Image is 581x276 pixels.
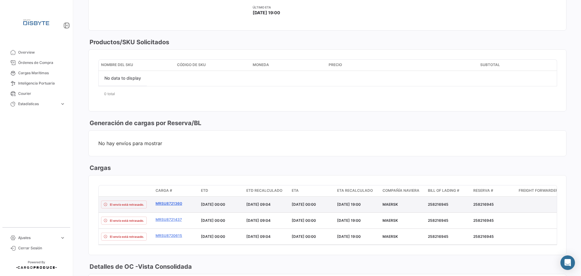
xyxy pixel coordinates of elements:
[428,202,468,207] div: 258216945
[329,62,342,68] span: Precio
[519,188,558,193] span: Freight Forwarder
[18,60,65,65] span: Órdenes de Compra
[18,245,65,251] span: Cerrar Sesión
[250,60,326,71] datatable-header-cell: Moneda
[292,202,316,207] span: [DATE] 00:00
[101,62,133,68] span: Nombre del SKU
[425,185,471,196] datatable-header-cell: Bill of Lading #
[201,202,225,207] span: [DATE] 00:00
[110,234,144,239] span: El envío está retrasado.
[337,202,361,207] span: [DATE] 19:00
[337,188,373,193] span: ETA Recalculado
[18,50,65,55] span: Overview
[253,62,269,68] span: Moneda
[473,218,514,223] div: 258216945
[98,140,556,146] span: No hay envíos para mostrar
[253,10,280,16] span: [DATE] 19:00
[156,188,172,193] span: Carga #
[292,234,316,239] span: [DATE] 00:00
[480,62,500,68] span: Subtotal
[156,201,196,206] a: MRSU8721360
[156,233,196,238] a: MRSU8720615
[380,185,425,196] datatable-header-cell: Compañía naviera
[289,185,335,196] datatable-header-cell: ETA
[244,185,289,196] datatable-header-cell: ETD Recalculado
[21,7,51,38] img: Logo+disbyte.jpeg
[201,188,208,193] span: ETD
[428,188,459,193] span: Bill of Lading #
[292,188,299,193] span: ETA
[246,188,282,193] span: ETD Recalculado
[5,47,68,58] a: Overview
[199,185,244,196] datatable-header-cell: ETD
[18,235,57,241] span: Ajustes
[516,185,562,196] datatable-header-cell: Freight Forwarder
[253,5,402,10] app-card-info-title: Último ETA
[428,234,468,239] div: 258216945
[471,185,516,196] datatable-header-cell: Reserva #
[153,185,199,196] datatable-header-cell: Carga #
[18,81,65,86] span: Inteligencia Portuaria
[110,202,144,207] span: El envío está retrasado.
[88,38,169,46] h3: Productos/SKU Solicitados
[292,218,316,223] span: [DATE] 00:00
[110,218,144,223] span: El envío está retrasado.
[60,235,65,241] span: expand_more
[60,101,65,107] span: expand_more
[18,70,65,76] span: Cargas Marítimas
[175,60,251,71] datatable-header-cell: Código de SKU
[201,234,225,239] span: [DATE] 00:00
[382,234,398,239] span: MAERSK
[5,58,68,68] a: Órdenes de Compra
[201,218,225,223] span: [DATE] 00:00
[337,218,361,223] span: [DATE] 19:00
[177,62,206,68] span: Código de SKU
[246,202,271,207] span: [DATE] 09:04
[473,234,514,239] div: 258216945
[246,218,271,223] span: [DATE] 09:04
[382,202,398,207] span: MAERSK
[382,218,398,223] span: MAERSK
[88,262,192,271] h3: Detalles de OC - Vista Consolidada
[18,91,65,96] span: Courier
[5,88,68,99] a: Courier
[382,188,419,193] span: Compañía naviera
[337,234,361,239] span: [DATE] 19:00
[18,101,57,107] span: Estadísticas
[98,86,556,101] div: 0 total
[473,202,514,207] div: 258216945
[246,234,271,239] span: [DATE] 09:04
[473,188,493,193] span: Reserva #
[156,217,196,222] a: MRSU8721437
[99,60,175,71] datatable-header-cell: Nombre del SKU
[560,255,575,270] div: Abrir Intercom Messenger
[428,218,468,223] div: 258216945
[5,78,68,88] a: Inteligencia Portuaria
[88,119,201,127] h3: Generación de cargas por Reserva/BL
[5,68,68,78] a: Cargas Marítimas
[99,71,147,86] div: No data to display
[335,185,380,196] datatable-header-cell: ETA Recalculado
[88,164,111,172] h3: Cargas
